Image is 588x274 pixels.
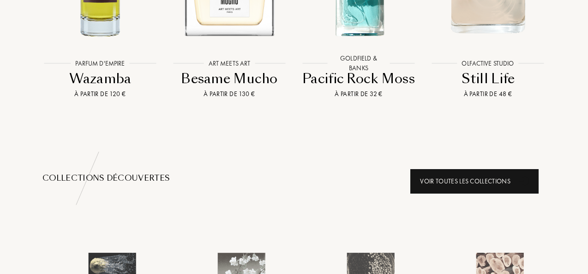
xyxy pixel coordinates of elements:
div: Parfum d'Empire [71,59,129,68]
div: Pacific Rock Moss [296,70,421,88]
div: animation [516,171,534,190]
div: Wazamba [38,70,162,88]
div: À partir de 48 € [426,89,550,99]
div: Voir toutes les collections [410,169,539,194]
div: À partir de 32 € [296,89,421,99]
div: Goldfield & Banks [328,54,390,73]
div: Collections découvertes [42,173,546,184]
div: Besame Mucho [167,70,292,88]
div: Olfactive Studio [457,59,518,68]
div: Still Life [426,70,550,88]
div: Art Meets Art [204,59,255,68]
div: À partir de 120 € [38,89,162,99]
div: À partir de 130 € [167,89,292,99]
a: Voir toutes les collectionsanimation [403,169,546,194]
